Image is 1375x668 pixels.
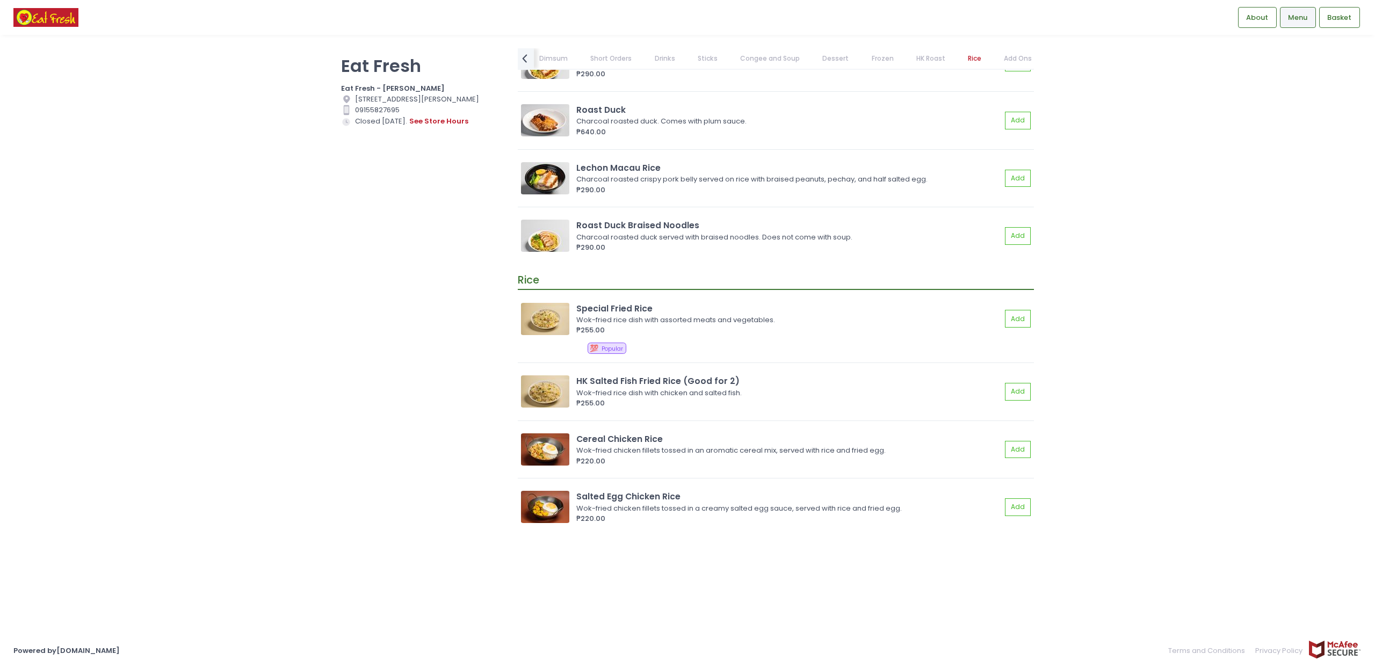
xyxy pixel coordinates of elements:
div: Roast Duck [576,104,1001,116]
img: Roast Duck [521,104,569,136]
a: Dimsum [529,48,578,69]
img: Lechon Macau Rice [521,162,569,194]
div: Closed [DATE]. [341,115,504,127]
p: Eat Fresh [341,55,504,76]
div: HK Salted Fish Fried Rice (Good for 2) [576,375,1001,387]
div: ₱220.00 [576,456,1001,467]
a: Privacy Policy [1250,640,1308,661]
div: Roast Duck Braised Noodles [576,219,1001,231]
a: Short Orders [580,48,642,69]
a: Menu [1280,7,1316,27]
a: About [1238,7,1277,27]
a: Frozen [861,48,904,69]
a: Drinks [644,48,685,69]
div: Charcoal roasted crispy pork belly served on rice with braised peanuts, pechay, and half salted egg. [576,174,998,185]
span: Menu [1288,12,1307,23]
a: HK Roast [906,48,956,69]
button: Add [1005,441,1031,459]
div: Wok-fried chicken fillets tossed in a creamy salted egg sauce, served with rice and fried egg. [576,503,998,514]
a: Add Ons [994,48,1043,69]
img: Roast Duck Braised Noodles [521,220,569,252]
div: [STREET_ADDRESS][PERSON_NAME] [341,94,504,105]
div: Salted Egg Chicken Rice [576,490,1001,503]
span: 💯 [590,343,598,353]
img: HK Salted Fish Fried Rice (Good for 2) [521,375,569,408]
div: Lechon Macau Rice [576,162,1001,174]
img: logo [13,8,78,27]
div: 09155827695 [341,105,504,115]
button: see store hours [409,115,469,127]
a: Rice [958,48,992,69]
div: Wok-fried rice dish with chicken and salted fish. [576,388,998,398]
a: Terms and Conditions [1168,640,1250,661]
a: Congee and Soup [730,48,810,69]
button: Add [1005,498,1031,516]
button: Add [1005,227,1031,245]
span: Basket [1327,12,1351,23]
div: ₱255.00 [576,325,1001,336]
div: ₱290.00 [576,185,1001,195]
a: Sticks [687,48,728,69]
button: Add [1005,383,1031,401]
div: Wok-fried chicken fillets tossed in an aromatic cereal mix, served with rice and fried egg. [576,445,998,456]
div: ₱255.00 [576,398,1001,409]
span: Rice [518,273,539,287]
img: Cereal Chicken Rice [521,433,569,466]
div: Special Fried Rice [576,302,1001,315]
button: Add [1005,112,1031,129]
img: Special Fried Rice [521,303,569,335]
b: Eat Fresh - [PERSON_NAME] [341,83,445,93]
img: Salted Egg Chicken Rice [521,491,569,523]
span: Popular [602,345,623,353]
a: Powered by[DOMAIN_NAME] [13,645,120,656]
div: ₱220.00 [576,513,1001,524]
div: Charcoal roasted duck. Comes with plum sauce. [576,116,998,127]
div: ₱290.00 [576,242,1001,253]
div: Cereal Chicken Rice [576,433,1001,445]
div: Charcoal roasted duck served with braised noodles. Does not come with soup. [576,232,998,243]
div: Wok-fried rice dish with assorted meats and vegetables. [576,315,998,325]
div: ₱290.00 [576,69,1001,79]
button: Add [1005,170,1031,187]
span: About [1246,12,1268,23]
button: Add [1005,310,1031,328]
a: Dessert [812,48,859,69]
img: mcafee-secure [1308,640,1362,659]
div: ₱640.00 [576,127,1001,137]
